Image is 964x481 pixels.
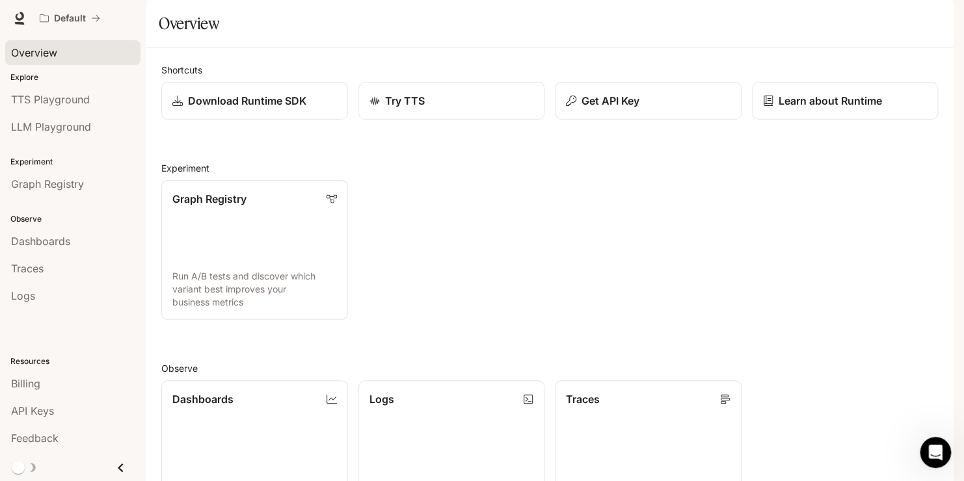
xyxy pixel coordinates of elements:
[582,93,639,109] p: Get API Key
[369,391,394,407] p: Logs
[161,63,938,77] h2: Shortcuts
[54,13,86,24] p: Default
[566,391,600,407] p: Traces
[358,82,545,120] a: Try TTS
[161,82,348,120] a: Download Runtime SDK
[555,82,742,120] button: Get API Key
[172,270,337,309] p: Run A/B tests and discover which variant best improves your business metrics
[752,82,939,120] a: Learn about Runtime
[161,361,938,375] h2: Observe
[159,10,219,36] h1: Overview
[385,93,425,109] p: Try TTS
[161,180,348,320] a: Graph RegistryRun A/B tests and discover which variant best improves your business metrics
[188,93,306,109] p: Download Runtime SDK
[172,391,234,407] p: Dashboards
[172,191,247,207] p: Graph Registry
[34,5,106,31] button: All workspaces
[920,437,951,468] iframe: Intercom live chat
[779,93,882,109] p: Learn about Runtime
[161,161,938,175] h2: Experiment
